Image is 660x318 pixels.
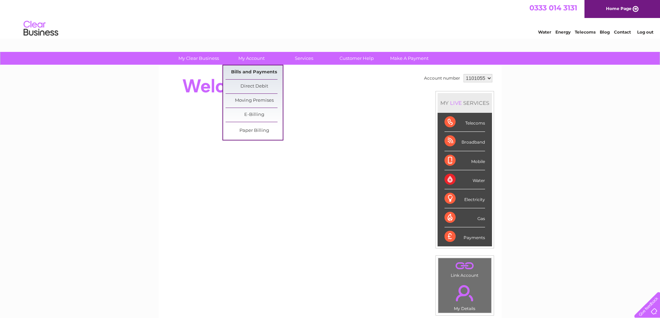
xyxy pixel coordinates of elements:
[445,132,485,151] div: Broadband
[167,4,494,34] div: Clear Business is a trading name of Verastar Limited (registered in [GEOGRAPHIC_DATA] No. 3667643...
[328,52,385,65] a: Customer Help
[614,29,631,35] a: Contact
[226,65,283,79] a: Bills and Payments
[575,29,596,35] a: Telecoms
[226,94,283,108] a: Moving Premises
[538,29,551,35] a: Water
[445,170,485,189] div: Water
[445,208,485,227] div: Gas
[438,279,492,313] td: My Details
[445,151,485,170] div: Mobile
[438,93,492,113] div: MY SERVICES
[449,100,463,106] div: LIVE
[445,189,485,208] div: Electricity
[23,18,59,39] img: logo.png
[438,258,492,280] td: Link Account
[445,227,485,246] div: Payments
[637,29,653,35] a: Log out
[226,80,283,93] a: Direct Debit
[600,29,610,35] a: Blog
[422,72,462,84] td: Account number
[555,29,571,35] a: Energy
[529,3,577,12] a: 0333 014 3131
[226,108,283,122] a: E-Billing
[226,124,283,138] a: Paper Billing
[440,260,490,272] a: .
[223,52,280,65] a: My Account
[440,281,490,305] a: .
[170,52,227,65] a: My Clear Business
[275,52,333,65] a: Services
[381,52,438,65] a: Make A Payment
[445,113,485,132] div: Telecoms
